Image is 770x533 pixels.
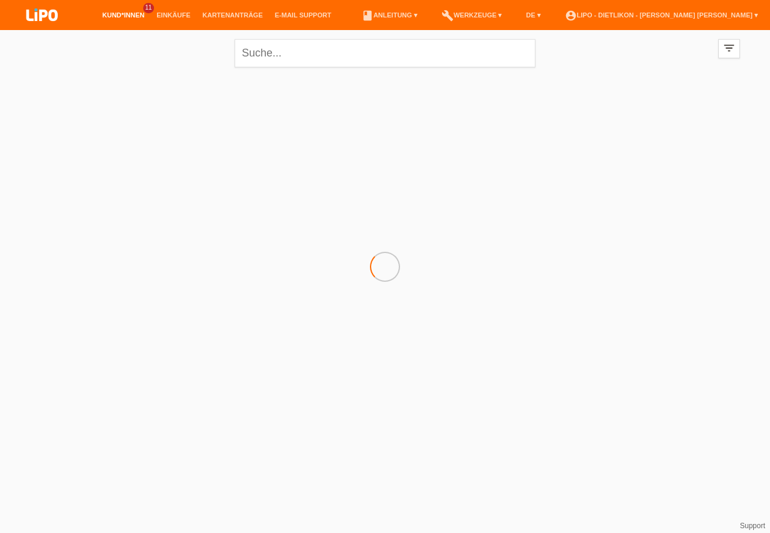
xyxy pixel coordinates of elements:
[269,11,337,19] a: E-Mail Support
[722,41,736,55] i: filter_list
[356,11,423,19] a: bookAnleitung ▾
[520,11,546,19] a: DE ▾
[143,3,154,13] span: 11
[362,10,374,22] i: book
[235,39,535,67] input: Suche...
[740,522,765,530] a: Support
[96,11,150,19] a: Kund*innen
[12,25,72,34] a: LIPO pay
[559,11,764,19] a: account_circleLIPO - Dietlikon - [PERSON_NAME] [PERSON_NAME] ▾
[442,10,454,22] i: build
[150,11,196,19] a: Einkäufe
[436,11,508,19] a: buildWerkzeuge ▾
[565,10,577,22] i: account_circle
[197,11,269,19] a: Kartenanträge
